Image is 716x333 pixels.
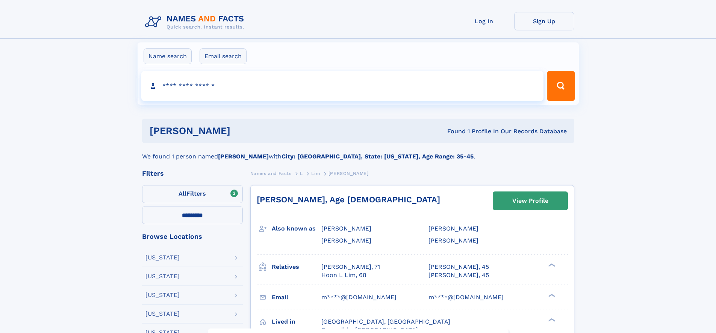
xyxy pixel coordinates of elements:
[321,263,380,271] a: [PERSON_NAME], 71
[142,185,243,203] label: Filters
[200,48,247,64] label: Email search
[514,12,574,30] a: Sign Up
[145,273,180,279] div: [US_STATE]
[321,225,371,232] span: [PERSON_NAME]
[311,169,320,178] a: Lim
[272,315,321,328] h3: Lived in
[141,71,544,101] input: search input
[179,190,186,197] span: All
[428,263,489,271] a: [PERSON_NAME], 45
[272,222,321,235] h3: Also known as
[328,171,369,176] span: [PERSON_NAME]
[321,271,366,279] a: Hoon L Lim, 68
[311,171,320,176] span: Lim
[300,169,303,178] a: L
[321,318,450,325] span: [GEOGRAPHIC_DATA], [GEOGRAPHIC_DATA]
[546,262,556,267] div: ❯
[454,12,514,30] a: Log In
[300,171,303,176] span: L
[142,233,243,240] div: Browse Locations
[272,291,321,304] h3: Email
[142,170,243,177] div: Filters
[218,153,269,160] b: [PERSON_NAME]
[546,293,556,298] div: ❯
[282,153,474,160] b: City: [GEOGRAPHIC_DATA], State: [US_STATE], Age Range: 35-45
[250,169,292,178] a: Names and Facts
[428,225,478,232] span: [PERSON_NAME]
[321,237,371,244] span: [PERSON_NAME]
[142,12,250,32] img: Logo Names and Facts
[142,143,574,161] div: We found 1 person named with .
[144,48,192,64] label: Name search
[145,255,180,261] div: [US_STATE]
[145,311,180,317] div: [US_STATE]
[257,195,440,204] a: [PERSON_NAME], Age [DEMOGRAPHIC_DATA]
[272,261,321,273] h3: Relatives
[493,192,568,210] a: View Profile
[546,317,556,322] div: ❯
[547,71,575,101] button: Search Button
[150,126,339,136] h1: [PERSON_NAME]
[428,237,478,244] span: [PERSON_NAME]
[339,127,567,136] div: Found 1 Profile In Our Records Database
[512,192,548,209] div: View Profile
[428,271,489,279] a: [PERSON_NAME], 45
[145,292,180,298] div: [US_STATE]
